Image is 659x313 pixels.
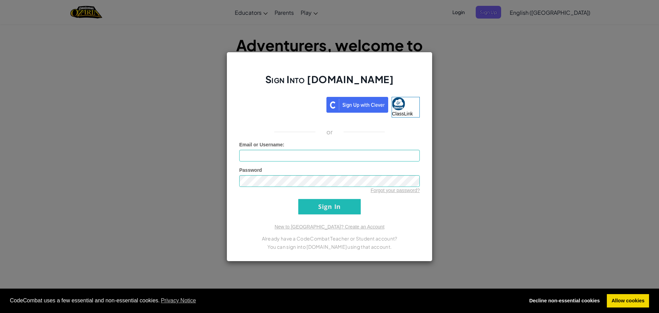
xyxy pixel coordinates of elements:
[239,142,283,147] span: Email or Username
[239,73,420,93] h2: Sign Into [DOMAIN_NAME]
[298,199,361,214] input: Sign In
[239,243,420,251] p: You can sign into [DOMAIN_NAME] using that account.
[392,97,405,110] img: classlink-logo-small.png
[607,294,649,308] a: allow cookies
[524,294,604,308] a: deny cookies
[10,295,519,306] span: CodeCombat uses a few essential and non-essential cookies.
[326,128,333,136] p: or
[275,224,384,230] a: New to [GEOGRAPHIC_DATA]? Create an Account
[160,295,197,306] a: learn more about cookies
[236,96,326,111] iframe: Sign in with Google Button
[239,234,420,243] p: Already have a CodeCombat Teacher or Student account?
[239,141,285,148] label: :
[326,97,388,113] img: clever_sso_button@2x.png
[239,167,262,173] span: Password
[371,188,420,193] a: Forgot your password?
[392,111,413,116] span: ClassLink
